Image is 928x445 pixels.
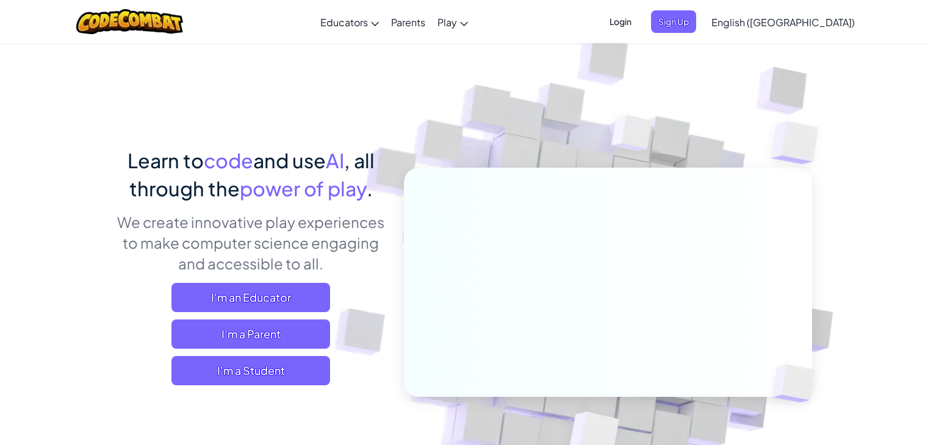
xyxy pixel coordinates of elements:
[314,5,385,38] a: Educators
[437,16,457,29] span: Play
[367,176,373,201] span: .
[204,148,253,173] span: code
[326,148,344,173] span: AI
[240,176,367,201] span: power of play
[651,10,696,33] button: Sign Up
[588,91,676,182] img: Overlap cubes
[320,16,368,29] span: Educators
[752,339,843,428] img: Overlap cubes
[76,9,183,34] img: CodeCombat logo
[385,5,431,38] a: Parents
[431,5,474,38] a: Play
[117,212,386,274] p: We create innovative play experiences to make computer science engaging and accessible to all.
[747,91,852,194] img: Overlap cubes
[253,148,326,173] span: and use
[171,283,330,312] a: I'm an Educator
[128,148,204,173] span: Learn to
[171,356,330,385] button: I'm a Student
[711,16,855,29] span: English ([GEOGRAPHIC_DATA])
[705,5,861,38] a: English ([GEOGRAPHIC_DATA])
[171,319,330,349] a: I'm a Parent
[602,10,639,33] button: Login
